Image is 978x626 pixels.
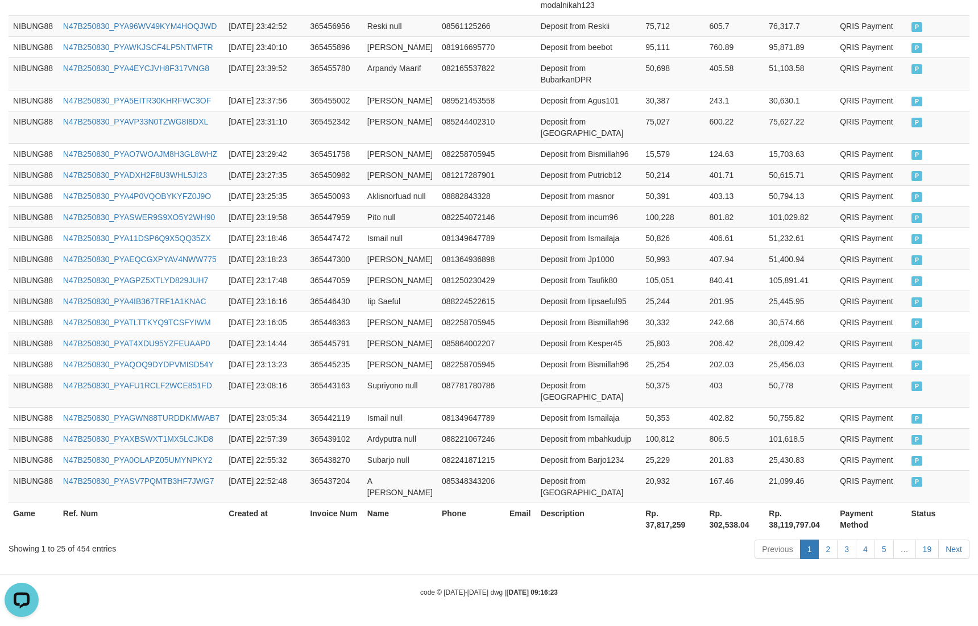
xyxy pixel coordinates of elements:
td: 243.1 [705,90,764,111]
td: QRIS Payment [835,428,906,449]
td: NIBUNG88 [9,143,59,164]
td: 402.82 [705,407,764,428]
span: PAID [911,234,923,244]
span: PAID [911,118,923,127]
td: QRIS Payment [835,227,906,248]
a: N47B250830_PYAVP33N0TZWG8I8DXL [63,117,209,126]
td: 760.89 [705,36,764,57]
td: QRIS Payment [835,248,906,270]
td: 75,627.22 [764,111,835,143]
td: 085244402310 [437,111,505,143]
td: 25,803 [641,333,705,354]
td: 600.22 [705,111,764,143]
td: NIBUNG88 [9,57,59,90]
td: [DATE] 23:14:44 [224,333,305,354]
th: Ref. Num [59,503,224,535]
td: 75,027 [641,111,705,143]
td: 15,579 [641,143,705,164]
td: 801.82 [705,206,764,227]
td: [PERSON_NAME] [363,248,437,270]
td: 50,778 [764,375,835,407]
span: PAID [911,414,923,424]
th: Email [505,503,536,535]
td: 101,618.5 [764,428,835,449]
td: NIBUNG88 [9,185,59,206]
td: QRIS Payment [835,312,906,333]
td: Deposit from Jp1000 [536,248,641,270]
td: [DATE] 23:17:48 [224,270,305,291]
th: Payment Method [835,503,906,535]
a: N47B250830_PYAEQCGXPYAV4NWW775 [63,255,217,264]
td: 95,111 [641,36,705,57]
td: [DATE] 23:08:16 [224,375,305,407]
a: 1 [800,540,819,559]
td: 401.71 [705,164,764,185]
td: 081349647789 [437,227,505,248]
span: PAID [911,150,923,160]
a: 2 [818,540,838,559]
td: 51,400.94 [764,248,835,270]
td: 167.46 [705,470,764,503]
a: N47B250830_PYA96WV49KYM4HOQJWD [63,22,217,31]
td: 50,615.71 [764,164,835,185]
td: 25,456.03 [764,354,835,375]
td: NIBUNG88 [9,227,59,248]
td: QRIS Payment [835,291,906,312]
td: NIBUNG88 [9,428,59,449]
td: NIBUNG88 [9,291,59,312]
span: PAID [911,213,923,223]
td: 088224522615 [437,291,505,312]
td: Deposit from [GEOGRAPHIC_DATA] [536,470,641,503]
td: 25,229 [641,449,705,470]
td: QRIS Payment [835,143,906,164]
td: 201.83 [705,449,764,470]
td: 806.5 [705,428,764,449]
td: [DATE] 23:39:52 [224,57,305,90]
td: QRIS Payment [835,449,906,470]
td: 081250230429 [437,270,505,291]
td: QRIS Payment [835,164,906,185]
td: 365446430 [305,291,362,312]
a: 19 [915,540,939,559]
td: Subarjo null [363,449,437,470]
td: 08561125266 [437,15,505,36]
td: 201.95 [705,291,764,312]
td: NIBUNG88 [9,206,59,227]
a: N47B250830_PYAXBSWXT1MX5LCJKD8 [63,434,213,443]
td: Iip Saeful [363,291,437,312]
td: [DATE] 23:31:10 [224,111,305,143]
td: Deposit from Taufik80 [536,270,641,291]
td: 51,232.61 [764,227,835,248]
td: Reski null [363,15,437,36]
span: PAID [911,318,923,328]
td: 082241871215 [437,449,505,470]
td: 089521453558 [437,90,505,111]
td: NIBUNG88 [9,354,59,375]
td: NIBUNG88 [9,407,59,428]
td: 087781780786 [437,375,505,407]
span: PAID [911,435,923,445]
td: 51,103.58 [764,57,835,90]
td: Deposit from masnor [536,185,641,206]
td: [PERSON_NAME] [363,111,437,143]
td: 30,387 [641,90,705,111]
a: N47B250830_PYASWER9S9XO5Y2WH90 [63,213,215,222]
strong: [DATE] 09:16:23 [507,588,558,596]
a: N47B250830_PYA4IB367TRF1A1KNAC [63,297,206,306]
a: N47B250830_PYA0OLAPZ05UMYNPKY2 [63,455,213,465]
a: N47B250830_PYAT4XDU95YZFEUAAP0 [63,339,210,348]
td: 082258705945 [437,143,505,164]
span: PAID [911,171,923,181]
div: Showing 1 to 25 of 454 entries [9,538,399,554]
td: 202.03 [705,354,764,375]
a: N47B250830_PYAWKJSCF4LP5NTMFTR [63,43,213,52]
td: 100,228 [641,206,705,227]
td: 105,051 [641,270,705,291]
td: NIBUNG88 [9,312,59,333]
td: QRIS Payment [835,36,906,57]
span: PAID [911,22,923,32]
td: Deposit from Agus101 [536,90,641,111]
td: NIBUNG88 [9,333,59,354]
td: QRIS Payment [835,57,906,90]
a: N47B250830_PYAGWN88TURDDKMWAB7 [63,413,219,422]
